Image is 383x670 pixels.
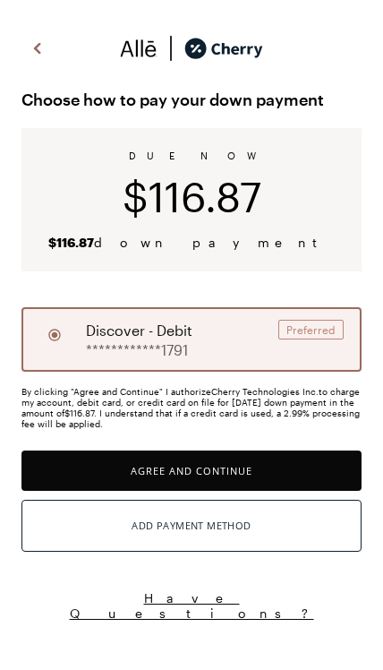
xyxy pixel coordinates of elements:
div: By clicking "Agree and Continue" I authorize Cherry Technologies Inc. to charge my account, debit... [21,386,362,429]
button: Agree and Continue [21,451,362,491]
div: Preferred [278,320,344,339]
img: cherry_black_logo-DrOE_MJI.svg [184,35,263,62]
span: DUE NOW [129,150,255,161]
img: svg%3e [120,35,157,62]
button: Have Questions? [21,589,362,622]
img: svg%3e [157,35,184,62]
span: $116.87 [123,172,261,220]
span: discover - debit [86,320,192,341]
span: Choose how to pay your down payment [21,85,362,114]
b: $116.87 [48,235,94,250]
img: svg%3e [27,35,48,62]
button: Add Payment Method [21,500,362,552]
span: down payment [48,235,336,250]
